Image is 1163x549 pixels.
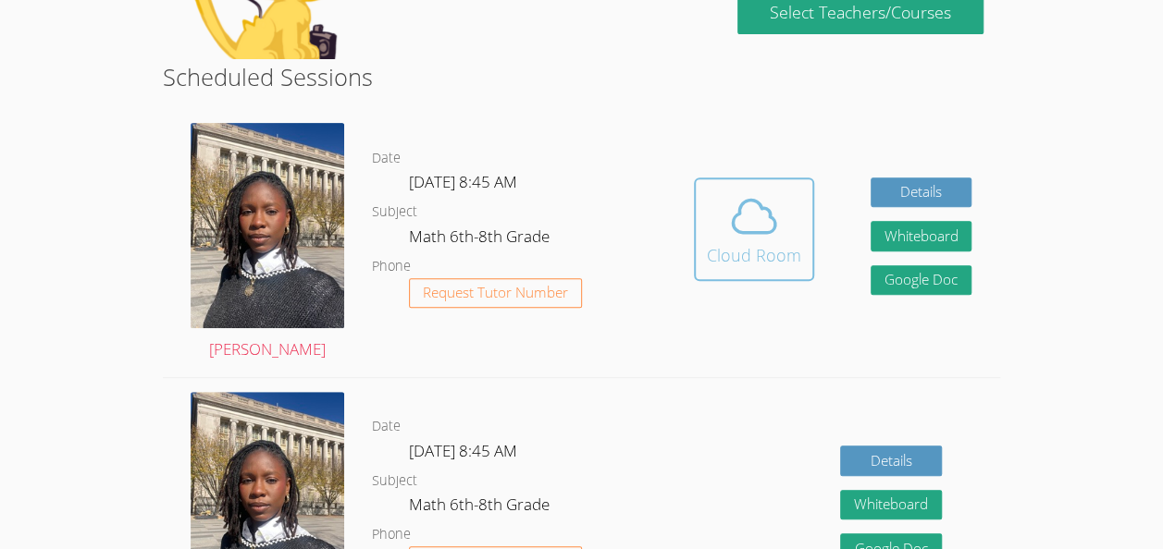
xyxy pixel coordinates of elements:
dt: Phone [372,523,411,546]
img: IMG_8183.jpeg [191,123,344,328]
a: Details [871,177,972,208]
dt: Date [372,147,401,170]
button: Whiteboard [871,221,972,251]
dt: Phone [372,255,411,278]
a: Google Doc [871,265,972,296]
a: Details [840,445,942,476]
dd: Math 6th-8th Grade [409,224,553,255]
button: Whiteboard [840,490,942,520]
h2: Scheduled Sessions [163,59,1000,94]
dt: Date [372,415,401,438]
span: Request Tutor Number [423,286,568,299]
dt: Subject [372,201,417,224]
button: Cloud Room [694,177,814,281]
span: [DATE] 8:45 AM [409,440,517,461]
button: Request Tutor Number [409,278,582,309]
span: [DATE] 8:45 AM [409,171,517,192]
dt: Subject [372,470,417,493]
dd: Math 6th-8th Grade [409,492,553,523]
div: Cloud Room [707,242,801,268]
a: [PERSON_NAME] [191,123,344,362]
